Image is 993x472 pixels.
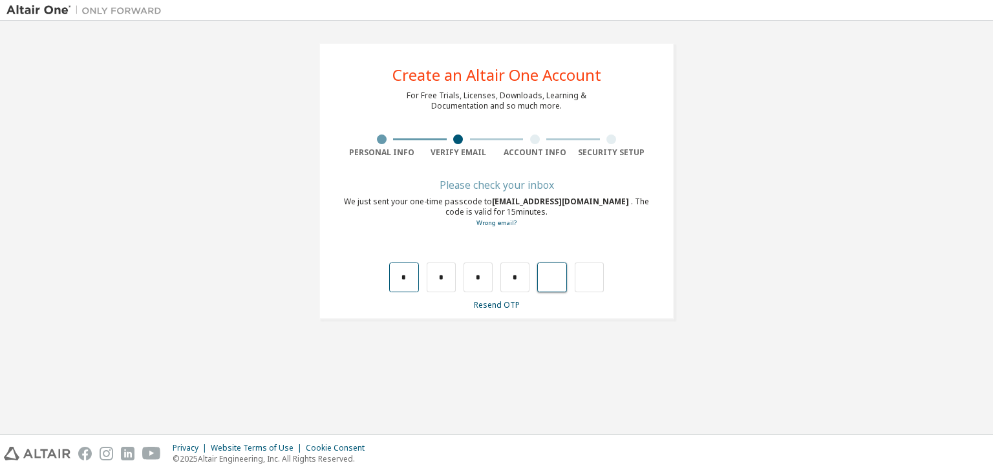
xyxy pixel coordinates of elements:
[476,219,517,227] a: Go back to the registration form
[420,147,497,158] div: Verify Email
[100,447,113,460] img: instagram.svg
[343,197,650,228] div: We just sent your one-time passcode to . The code is valid for 15 minutes.
[306,443,372,453] div: Cookie Consent
[392,67,601,83] div: Create an Altair One Account
[496,147,573,158] div: Account Info
[211,443,306,453] div: Website Terms of Use
[6,4,168,17] img: Altair One
[142,447,161,460] img: youtube.svg
[492,196,631,207] span: [EMAIL_ADDRESS][DOMAIN_NAME]
[173,443,211,453] div: Privacy
[573,147,650,158] div: Security Setup
[121,447,134,460] img: linkedin.svg
[173,453,372,464] p: © 2025 Altair Engineering, Inc. All Rights Reserved.
[4,447,70,460] img: altair_logo.svg
[343,147,420,158] div: Personal Info
[78,447,92,460] img: facebook.svg
[343,181,650,189] div: Please check your inbox
[407,91,586,111] div: For Free Trials, Licenses, Downloads, Learning & Documentation and so much more.
[474,299,520,310] a: Resend OTP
